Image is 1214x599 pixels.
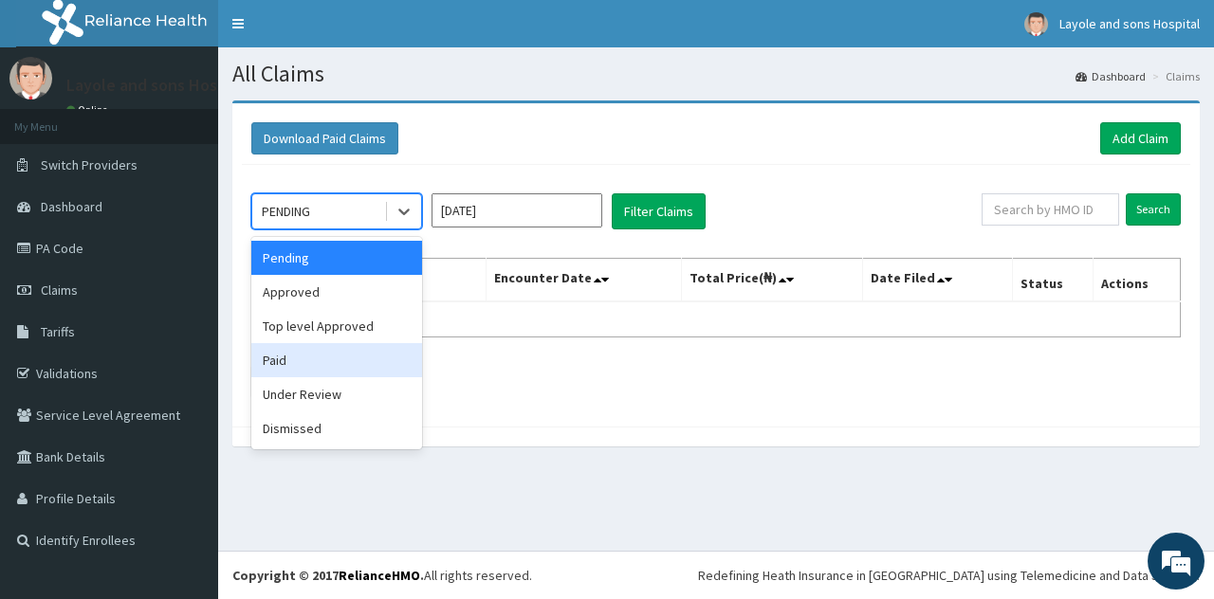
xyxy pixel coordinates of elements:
[41,281,78,299] span: Claims
[251,122,398,154] button: Download Paid Claims
[251,275,422,309] div: Approved
[339,567,420,584] a: RelianceHMO
[982,193,1119,226] input: Search by HMO ID
[232,62,1200,86] h1: All Claims
[9,57,52,100] img: User Image
[41,198,102,215] span: Dashboard
[232,567,424,584] strong: Copyright © 2017 .
[681,259,862,302] th: Total Price(₦)
[1076,68,1146,84] a: Dashboard
[1093,259,1180,302] th: Actions
[251,343,422,377] div: Paid
[486,259,681,302] th: Encounter Date
[1012,259,1093,302] th: Status
[251,411,422,445] div: Dismissed
[251,377,422,411] div: Under Review
[41,156,138,173] span: Switch Providers
[1126,193,1181,226] input: Search
[1059,15,1200,32] span: Layole and sons Hospital
[1100,122,1181,154] a: Add Claim
[1024,12,1048,36] img: User Image
[612,193,706,229] button: Filter Claims
[1148,68,1200,84] li: Claims
[698,566,1200,585] div: Redefining Heath Insurance in [GEOGRAPHIC_DATA] using Telemedicine and Data Science!
[41,323,75,340] span: Tariffs
[262,202,310,221] div: PENDING
[66,103,112,117] a: Online
[218,551,1214,599] footer: All rights reserved.
[66,77,251,94] p: Layole and sons Hospital
[251,241,422,275] div: Pending
[862,259,1012,302] th: Date Filed
[251,309,422,343] div: Top level Approved
[432,193,602,227] input: Select Month and Year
